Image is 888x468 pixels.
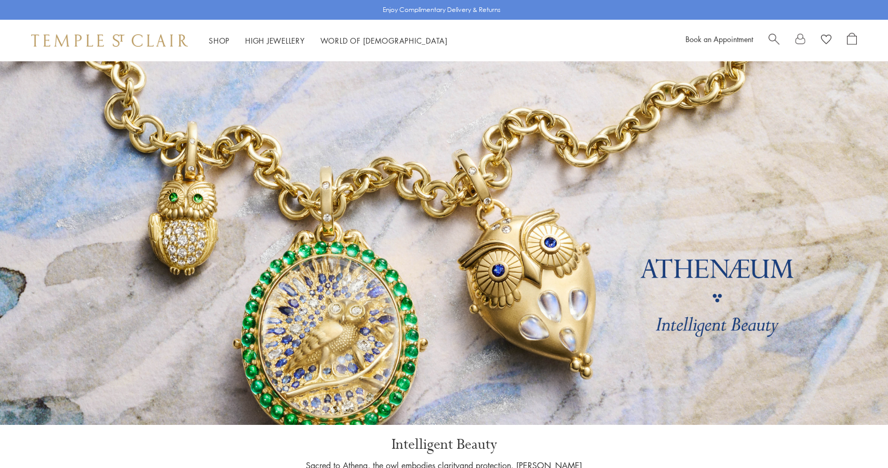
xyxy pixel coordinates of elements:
iframe: Gorgias live chat messenger [836,419,878,458]
a: World of [DEMOGRAPHIC_DATA]World of [DEMOGRAPHIC_DATA] [320,35,448,46]
a: High JewelleryHigh Jewellery [245,35,305,46]
nav: Main navigation [209,34,448,47]
p: Intelligent Beauty [301,435,587,454]
a: Open Shopping Bag [847,33,857,48]
img: Temple St. Clair [31,34,188,47]
a: Search [769,33,779,48]
p: Enjoy Complimentary Delivery & Returns [383,5,501,15]
a: View Wishlist [821,33,831,48]
a: Book an Appointment [685,34,753,44]
a: ShopShop [209,35,230,46]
